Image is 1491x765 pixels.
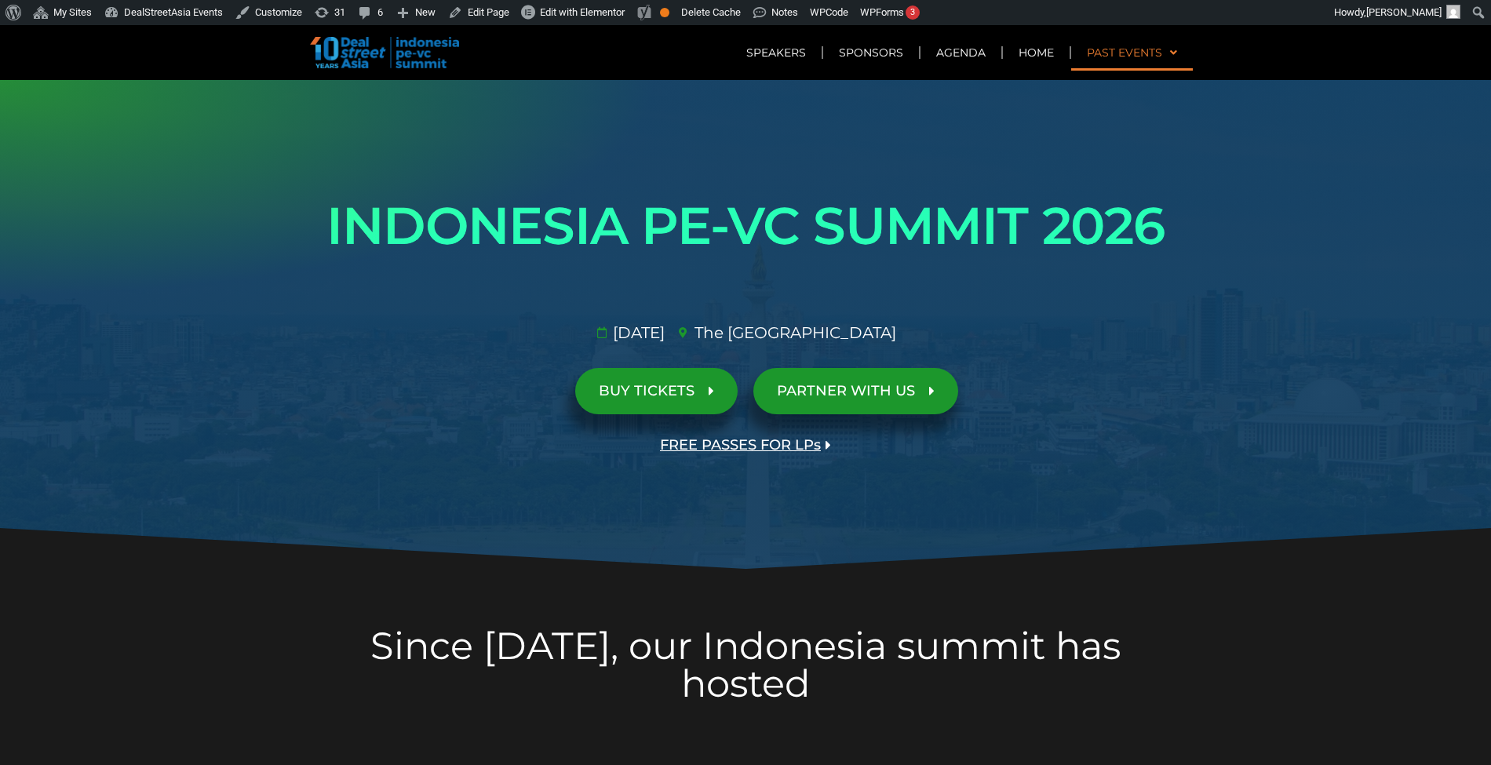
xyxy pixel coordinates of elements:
span: [PERSON_NAME] [1366,6,1442,18]
a: PARTNER WITH US [753,368,958,414]
a: BUY TICKETS [575,368,738,414]
h2: Since [DATE], our Indonesia summit has hosted [306,627,1185,702]
a: Agenda [920,35,1001,71]
a: FREE PASSES FOR LPs [636,422,855,468]
a: Home [1003,35,1070,71]
span: PARTNER WITH US [777,384,915,399]
div: OK [660,8,669,17]
span: The [GEOGRAPHIC_DATA]​ [691,321,896,344]
span: Edit with Elementor [540,6,625,18]
span: [DATE]​ [609,321,665,344]
a: Past Events [1071,35,1193,71]
a: Sponsors [823,35,919,71]
div: 3 [906,5,920,20]
h1: INDONESIA PE-VC SUMMIT 2026 [306,182,1185,270]
a: Speakers [731,35,822,71]
span: FREE PASSES FOR LPs [660,438,821,453]
span: BUY TICKETS [599,384,694,399]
